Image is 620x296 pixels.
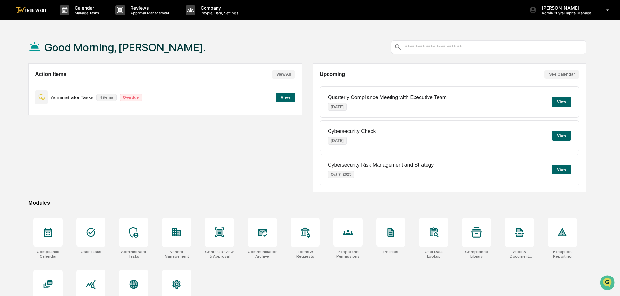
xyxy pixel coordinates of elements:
[383,250,398,254] div: Policies
[101,71,118,79] button: See all
[119,250,148,259] div: Administrator Tasks
[51,95,93,100] p: Administrator Tasks
[548,250,577,259] div: Exception Reporting
[6,50,18,61] img: 1746055101610-c473b297-6a78-478c-a979-82029cc54cd1
[195,11,242,15] p: People, Data, Settings
[599,275,617,292] iframe: Open customer support
[6,82,17,93] img: Tammy Steffen
[47,134,52,139] div: 🗄️
[6,134,12,139] div: 🖐️
[81,250,101,254] div: User Tasks
[537,5,597,11] p: [PERSON_NAME]
[272,70,295,79] button: View All
[419,250,448,259] div: User Data Lookup
[6,100,17,110] img: Tammy Steffen
[4,143,43,154] a: 🔎Data Lookup
[20,88,53,94] span: [PERSON_NAME]
[44,41,206,54] h1: Good Morning, [PERSON_NAME].
[125,11,173,15] p: Approval Management
[544,70,579,79] button: See Calendar
[537,11,597,15] p: Admin • Fyra Capital Management
[320,71,345,77] h2: Upcoming
[328,162,434,168] p: Cybersecurity Risk Management and Strategy
[29,56,89,61] div: We're available if you need us!
[69,11,102,15] p: Manage Tasks
[54,133,81,139] span: Attestations
[333,250,363,259] div: People and Permissions
[29,50,106,56] div: Start new chat
[4,130,44,142] a: 🖐️Preclearance
[6,72,43,77] div: Past conversations
[276,93,295,102] button: View
[57,88,71,94] span: [DATE]
[328,128,376,134] p: Cybersecurity Check
[54,106,56,111] span: •
[195,5,242,11] p: Company
[120,94,142,101] p: Overdue
[13,133,42,139] span: Preclearance
[552,165,571,174] button: View
[35,71,66,77] h2: Action Items
[57,106,71,111] span: [DATE]
[20,106,53,111] span: [PERSON_NAME]
[552,97,571,107] button: View
[6,146,12,151] div: 🔎
[552,131,571,141] button: View
[248,250,277,259] div: Communications Archive
[96,94,116,101] p: 4 items
[65,161,79,166] span: Pylon
[6,14,118,24] p: How can we help?
[328,95,447,100] p: Quarterly Compliance Meeting with Executive Team
[328,171,354,178] p: Oct 7, 2025
[462,250,491,259] div: Compliance Library
[13,145,41,152] span: Data Lookup
[54,88,56,94] span: •
[14,50,25,61] img: 8933085812038_c878075ebb4cc5468115_72.jpg
[28,200,586,206] div: Modules
[16,7,47,13] img: logo
[328,103,347,111] p: [DATE]
[125,5,173,11] p: Reviews
[291,250,320,259] div: Forms & Requests
[33,250,63,259] div: Compliance Calendar
[276,94,295,100] a: View
[328,137,347,145] p: [DATE]
[69,5,102,11] p: Calendar
[44,130,83,142] a: 🗄️Attestations
[505,250,534,259] div: Audit & Document Logs
[46,161,79,166] a: Powered byPylon
[205,250,234,259] div: Content Review & Approval
[162,250,191,259] div: Vendor Management
[110,52,118,59] button: Start new chat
